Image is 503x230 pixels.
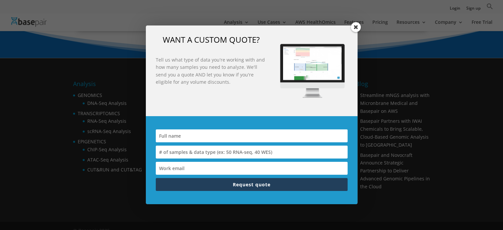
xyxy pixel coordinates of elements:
strong: Tell us what type of data you're working with and how many samples you need to analyze. We'll sen... [156,57,265,85]
input: # of samples & data type (ex: 50 RNA-seq, 40 WES) [156,146,348,159]
input: Full name [156,129,348,142]
span: WANT A CUSTOM QUOTE? [163,34,260,45]
iframe: Drift Widget Chat Window [367,85,499,201]
iframe: Drift Widget Chat Controller [470,197,495,222]
input: Work email [156,162,348,175]
span: Request quote [233,181,271,188]
button: Request quote [156,178,348,191]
